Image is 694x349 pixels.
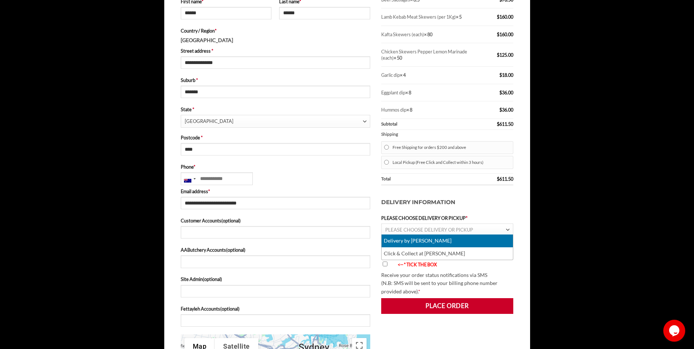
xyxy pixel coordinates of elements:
span: (optional) [221,218,241,224]
abbr: required [208,188,210,194]
label: Free Shipping for orders $200 and above [393,143,510,152]
button: Place order [381,298,514,314]
label: State [181,106,370,113]
bdi: 160.00 [497,31,513,37]
label: Suburb [181,76,370,84]
span: PLEASE CHOOSE DELIVERY OR PICKUP [385,227,473,233]
abbr: required [466,215,468,221]
strong: × 80 [424,31,432,37]
strong: × 50 [394,55,402,61]
span: New South Wales [185,115,363,127]
bdi: 18.00 [499,72,513,78]
bdi: 611.50 [497,176,513,182]
abbr: required [196,77,198,83]
td: Chicken Skewers Pepper Lemon Marinade (each) [381,43,487,67]
abbr: required [201,135,203,140]
span: $ [497,31,499,37]
strong: × 5 [456,14,462,20]
li: Delivery by [PERSON_NAME] [382,234,513,247]
span: $ [499,107,502,113]
bdi: 160.00 [497,14,513,20]
bdi: 36.00 [499,90,513,95]
div: Australia: +61 [181,173,198,184]
th: Total [381,174,487,185]
abbr: required [192,106,194,112]
td: Kafta Skewers (each) [381,26,487,43]
td: Lamb Kebab Meat Skewers (per 1Kg) [381,8,487,26]
font: <-- * TICK THE BOX [398,262,437,267]
span: State [181,115,370,127]
th: Subtotal [381,119,487,130]
p: Receive your order status notifications via SMS (N.B: SMS will be sent to your billing phone numb... [381,271,514,296]
input: <-- * TICK THE BOX [383,262,387,266]
iframe: chat widget [663,320,687,342]
label: Country / Region [181,27,370,34]
label: Customer Accounts [181,217,370,224]
th: Shipping [381,130,514,139]
strong: × 8 [405,90,411,95]
label: Street address [181,47,370,55]
abbr: required [215,28,217,34]
strong: × 4 [400,72,406,78]
span: $ [497,14,499,20]
label: Fettayleh Accounts [181,305,370,312]
label: Phone [181,163,370,170]
label: Postcode [181,134,370,141]
bdi: 36.00 [499,107,513,113]
strong: [GEOGRAPHIC_DATA] [181,37,233,43]
h3: Delivery Information [381,191,514,214]
span: $ [499,90,502,95]
bdi: 125.00 [497,52,513,58]
strong: × 8 [406,107,412,113]
span: $ [497,176,499,182]
td: Garlic dip [381,67,487,84]
label: Email address [181,188,370,195]
span: $ [499,72,502,78]
label: Local Pickup (Free Click and Collect within 3 hours) [393,158,510,167]
td: Eggplant dip [381,84,487,101]
label: PLEASE CHOOSE DELIVERY OR PICKUP [381,214,514,222]
abbr: required [418,288,420,294]
abbr: required [194,164,195,170]
span: (optional) [203,276,222,282]
span: (optional) [220,306,240,312]
img: arrow-blink.gif [391,263,398,268]
abbr: required [211,48,213,54]
span: $ [497,121,499,127]
label: AAButchery Accounts [181,246,370,254]
span: $ [497,52,499,58]
td: Hummos dip [381,101,487,119]
label: Site Admin [181,275,370,283]
span: (optional) [226,247,245,253]
bdi: 611.50 [497,121,513,127]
